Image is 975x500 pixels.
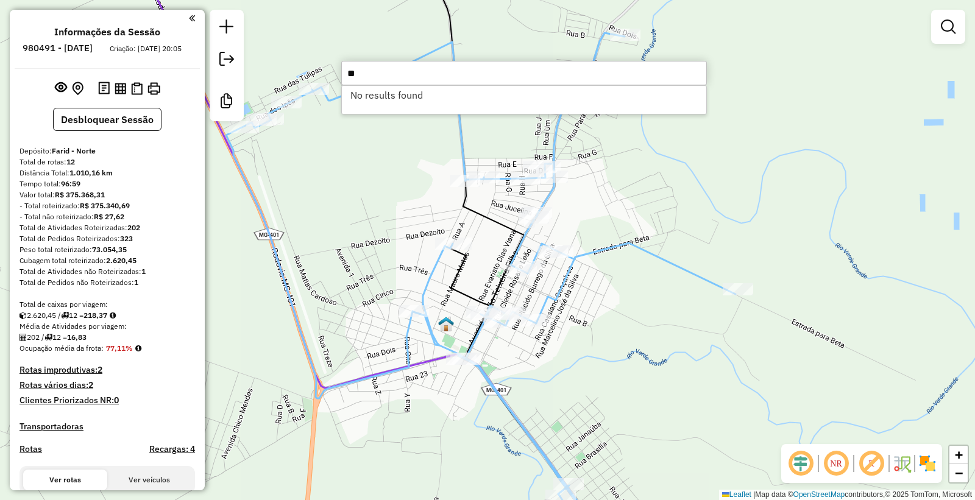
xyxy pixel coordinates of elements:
strong: 2 [88,379,93,390]
strong: R$ 27,62 [94,212,124,221]
strong: Farid - Norte [52,146,96,155]
a: Zoom out [949,464,968,482]
div: - Total roteirizado: [19,200,195,211]
strong: 0 [114,395,119,406]
i: Meta Caixas/viagem: 1,00 Diferença: 217,37 [110,312,116,319]
h4: Rotas improdutivas: [19,365,195,375]
strong: 16,83 [67,333,87,342]
div: Cubagem total roteirizado: [19,255,195,266]
strong: 12 [66,157,75,166]
a: Zoom in [949,446,968,464]
div: Tempo total: [19,178,195,189]
img: Fluxo de ruas [892,454,912,473]
strong: 2.620,45 [106,256,136,265]
div: Map data © contributors,© 2025 TomTom, Microsoft [719,490,975,500]
strong: 77,11% [106,343,133,353]
h4: Transportadoras [19,421,195,432]
div: Total de rotas: [19,157,195,167]
span: − [955,465,963,481]
div: 202 / 12 = [19,332,195,343]
strong: R$ 375.368,31 [55,190,105,199]
a: Clique aqui para minimizar o painel [189,11,195,25]
h4: Informações da Sessão [54,26,160,38]
div: Distância Total: [19,167,195,178]
ul: Option List [342,86,706,104]
button: Centralizar mapa no depósito ou ponto de apoio [69,79,86,98]
img: JAIBA [438,316,454,332]
div: Depósito: [19,146,195,157]
h4: Recargas: 4 [149,444,195,454]
span: Ocupação média da frota: [19,343,104,353]
li: No results found [342,86,706,104]
button: Desbloquear Sessão [53,108,161,131]
div: Criação: [DATE] 20:05 [105,43,186,54]
span: + [955,447,963,462]
span: | [753,490,755,499]
strong: 323 [120,234,133,243]
span: Ocultar NR [821,449,851,478]
strong: 73.054,35 [92,245,127,254]
button: Ver veículos [107,470,191,490]
button: Visualizar relatório de Roteirização [112,80,129,96]
a: Leaflet [722,490,751,499]
div: Valor total: [19,189,195,200]
img: Exibir/Ocultar setores [918,454,937,473]
h4: Clientes Priorizados NR: [19,395,195,406]
span: Exibir rótulo [857,449,886,478]
div: Total de Atividades não Roteirizadas: [19,266,195,277]
strong: 2 [97,364,102,375]
i: Cubagem total roteirizado [19,312,27,319]
h4: Rotas vários dias: [19,380,195,390]
strong: 1.010,16 km [69,168,113,177]
a: Criar modelo [214,89,239,116]
span: Ocultar deslocamento [786,449,815,478]
i: Total de rotas [44,334,52,341]
div: Média de Atividades por viagem: [19,321,195,332]
div: Peso total roteirizado: [19,244,195,255]
button: Exibir sessão original [52,79,69,98]
button: Ver rotas [23,470,107,490]
strong: 218,37 [83,311,107,320]
a: OpenStreetMap [793,490,845,499]
em: Média calculada utilizando a maior ocupação (%Peso ou %Cubagem) de cada rota da sessão. Rotas cro... [135,345,141,352]
a: Nova sessão e pesquisa [214,15,239,42]
i: Total de rotas [61,312,69,319]
div: Total de Atividades Roteirizadas: [19,222,195,233]
div: Total de caixas por viagem: [19,299,195,310]
a: Rotas [19,444,42,454]
button: Logs desbloquear sessão [96,79,112,98]
i: Total de Atividades [19,334,27,341]
strong: 1 [141,267,146,276]
button: Imprimir Rotas [145,80,163,97]
strong: 202 [127,223,140,232]
strong: 1 [134,278,138,287]
a: Exportar sessão [214,47,239,74]
button: Visualizar Romaneio [129,80,145,97]
div: Total de Pedidos Roteirizados: [19,233,195,244]
div: Total de Pedidos não Roteirizados: [19,277,195,288]
div: 2.620,45 / 12 = [19,310,195,321]
a: Exibir filtros [936,15,960,39]
strong: 96:59 [61,179,80,188]
h6: 980491 - [DATE] [23,43,93,54]
div: - Total não roteirizado: [19,211,195,222]
strong: R$ 375.340,69 [80,201,130,210]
